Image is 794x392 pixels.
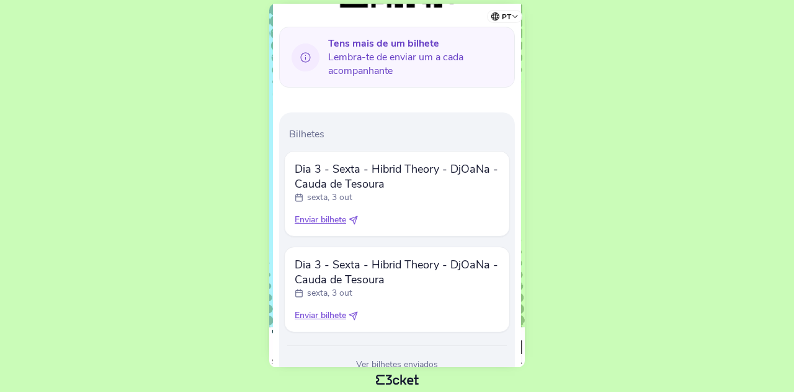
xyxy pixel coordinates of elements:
p: sexta, 3 out [307,287,352,299]
span: Dia 3 - Sexta - Hibrid Theory - DjOaNa - Cauda de Tesoura [295,257,499,287]
b: Tens mais de um bilhete [328,37,439,50]
span: Lembra-te de enviar um a cada acompanhante [328,37,505,78]
p: sexta, 3 out [307,191,352,204]
p: Bilhetes [289,127,510,141]
span: Enviar bilhete [295,214,346,226]
span: Enviar bilhete [295,309,346,322]
span: Dia 3 - Sexta - Hibrid Theory - DjOaNa - Cauda de Tesoura [295,162,499,191]
div: Ver bilhetes enviados [284,358,510,371]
